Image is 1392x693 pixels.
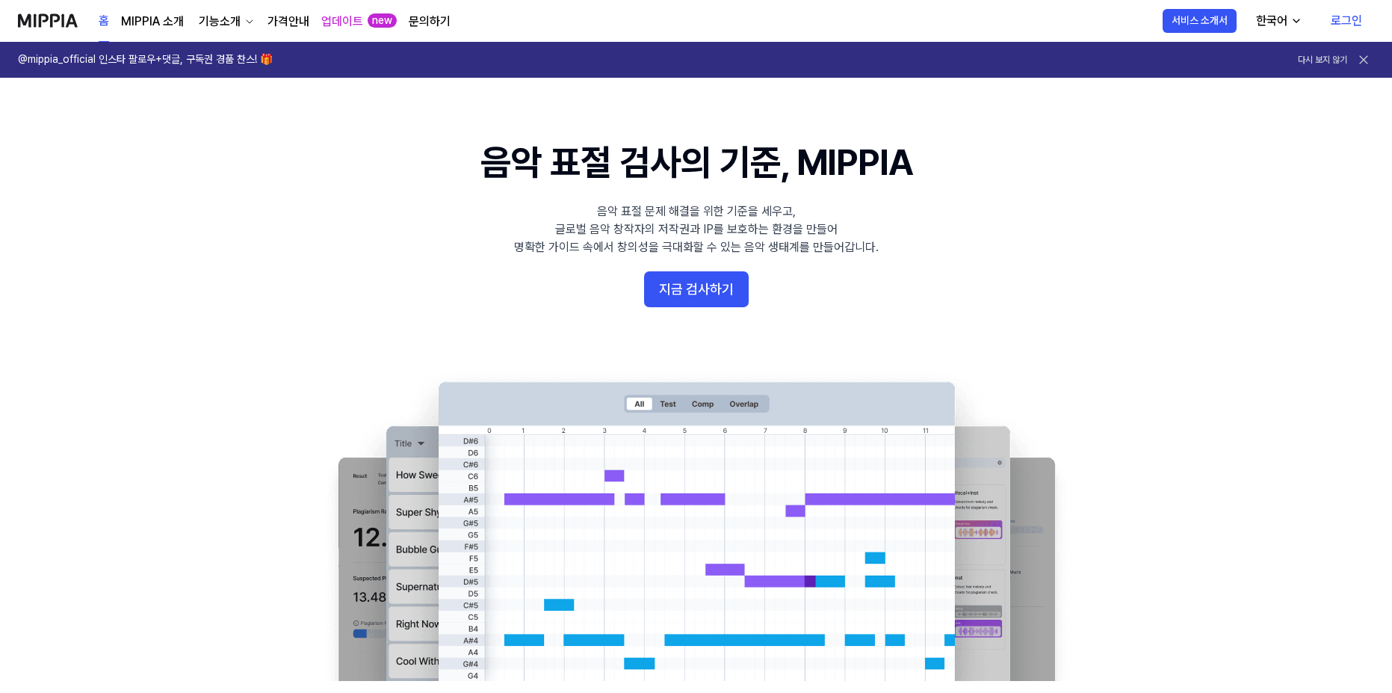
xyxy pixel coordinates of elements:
h1: 음악 표절 검사의 기준, MIPPIA [480,138,912,188]
div: 기능소개 [196,13,244,31]
h1: @mippia_official 인스타 팔로우+댓글, 구독권 경품 찬스! 🎁 [18,52,273,67]
a: 업데이트 [321,13,363,31]
img: main Image [308,367,1085,681]
a: 홈 [99,1,109,42]
button: 지금 검사하기 [644,271,749,307]
button: 한국어 [1244,6,1311,36]
div: 음악 표절 문제 해결을 위한 기준을 세우고, 글로벌 음악 창작자의 저작권과 IP를 보호하는 환경을 만들어 명확한 가이드 속에서 창의성을 극대화할 수 있는 음악 생태계를 만들어... [514,203,879,256]
div: 한국어 [1253,12,1290,30]
a: MIPPIA 소개 [121,13,184,31]
button: 기능소개 [196,13,256,31]
a: 문의하기 [409,13,451,31]
a: 가격안내 [267,13,309,31]
button: 서비스 소개서 [1163,9,1237,33]
button: 다시 보지 않기 [1298,54,1347,67]
div: new [368,13,397,28]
